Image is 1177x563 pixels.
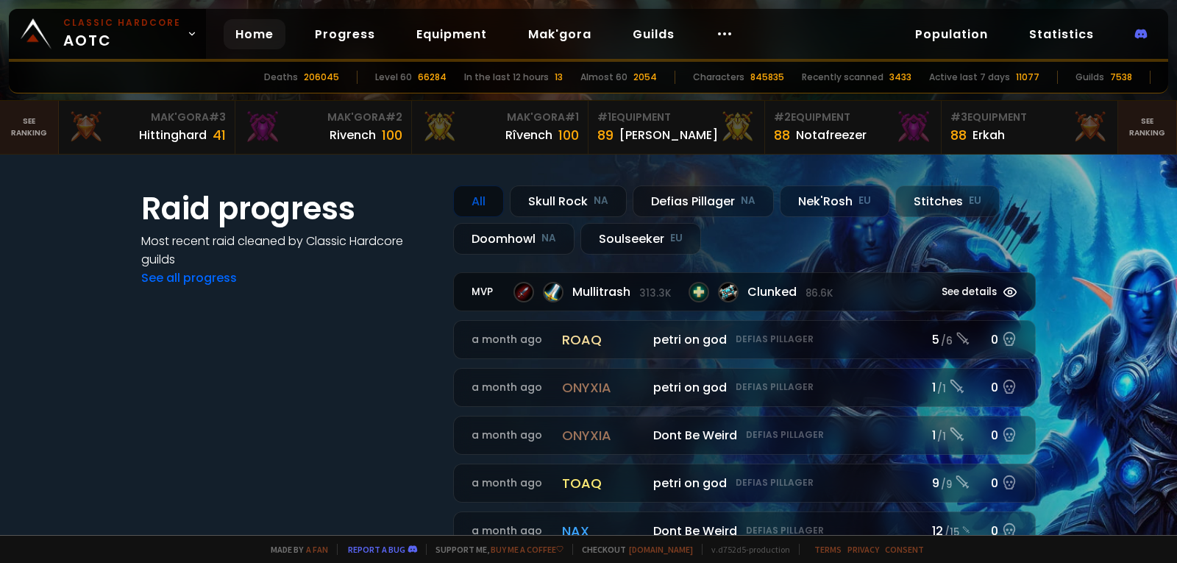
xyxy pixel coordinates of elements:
[806,286,833,301] small: 86.6k
[453,223,575,255] div: Doomhowl
[375,71,412,84] div: Level 60
[453,511,1036,550] a: a month agonaxDont Be WeirdDefias Pillager12 /150
[453,464,1036,503] a: a month agotoaqpetri on godDefias Pillager9 /90
[774,110,932,125] div: Equipment
[68,110,226,125] div: Mak'Gora
[1017,19,1106,49] a: Statistics
[774,110,791,124] span: # 2
[139,126,207,144] div: Hittinghard
[412,101,588,154] a: Mak'Gora#1Rîvench100
[235,101,412,154] a: Mak'Gora#2Rivench100
[597,110,755,125] div: Equipment
[747,283,833,301] span: Clunked
[558,125,579,145] div: 100
[141,269,237,286] a: See all progress
[348,544,405,555] a: Report a bug
[141,232,435,269] h4: Most recent raid cleaned by Classic Hardcore guilds
[491,544,563,555] a: Buy me a coffee
[426,544,563,555] span: Support me,
[565,110,579,124] span: # 1
[141,185,435,232] h1: Raid progress
[303,19,387,49] a: Progress
[580,223,701,255] div: Soulseeker
[453,416,1036,455] a: a month agoonyxiaDont Be WeirdDefias Pillager1 /10
[1110,71,1132,84] div: 7538
[950,125,967,145] div: 88
[885,544,924,555] a: Consent
[541,231,556,246] small: NA
[304,71,339,84] div: 206045
[418,71,447,84] div: 66284
[802,71,883,84] div: Recently scanned
[741,194,755,208] small: NA
[903,19,1000,49] a: Population
[382,125,402,145] div: 100
[619,126,718,144] div: [PERSON_NAME]
[633,185,774,217] div: Defias Pillager
[9,9,206,59] a: Classic HardcoreAOTC
[516,19,603,49] a: Mak'gora
[633,71,657,84] div: 2054
[693,71,744,84] div: Characters
[597,125,614,145] div: 89
[765,101,942,154] a: #2Equipment88Notafreezer
[63,16,181,29] small: Classic Hardcore
[572,283,671,301] span: Mullitrash
[405,19,499,49] a: Equipment
[453,368,1036,407] a: a month agoonyxiapetri on godDefias Pillager1 /10
[213,125,226,145] div: 41
[639,286,671,301] small: 313.3k
[702,544,790,555] span: v. d752d5 - production
[950,110,967,124] span: # 3
[453,320,1036,359] a: a month agoroaqpetri on godDefias Pillager5 /60
[774,125,790,145] div: 88
[421,110,579,125] div: Mak'Gora
[453,272,1036,311] a: MVPMullitrash313.3kClunked86.6kSee details
[621,19,686,49] a: Guilds
[972,126,1005,144] div: Erkah
[453,185,504,217] div: All
[306,544,328,555] a: a fan
[224,19,285,49] a: Home
[464,71,549,84] div: In the last 12 hours
[889,71,911,84] div: 3433
[969,194,981,208] small: EU
[629,544,693,555] a: [DOMAIN_NAME]
[895,185,1000,217] div: Stitches
[594,194,608,208] small: NA
[588,101,765,154] a: #1Equipment89[PERSON_NAME]
[1016,71,1039,84] div: 11077
[950,110,1109,125] div: Equipment
[796,126,867,144] div: Notafreezer
[209,110,226,124] span: # 3
[330,126,376,144] div: Rivench
[670,231,683,246] small: EU
[580,71,627,84] div: Almost 60
[63,16,181,52] span: AOTC
[510,185,627,217] div: Skull Rock
[942,285,997,300] span: See details
[750,71,784,84] div: 845835
[505,126,552,144] div: Rîvench
[847,544,879,555] a: Privacy
[1075,71,1104,84] div: Guilds
[59,101,235,154] a: Mak'Gora#3Hittinghard41
[780,185,889,217] div: Nek'Rosh
[572,544,693,555] span: Checkout
[597,110,611,124] span: # 1
[1118,101,1177,154] a: Seeranking
[472,285,499,300] small: MVP
[814,544,842,555] a: Terms
[244,110,402,125] div: Mak'Gora
[942,101,1118,154] a: #3Equipment88Erkah
[262,544,328,555] span: Made by
[555,71,563,84] div: 13
[385,110,402,124] span: # 2
[264,71,298,84] div: Deaths
[858,194,871,208] small: EU
[929,71,1010,84] div: Active last 7 days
